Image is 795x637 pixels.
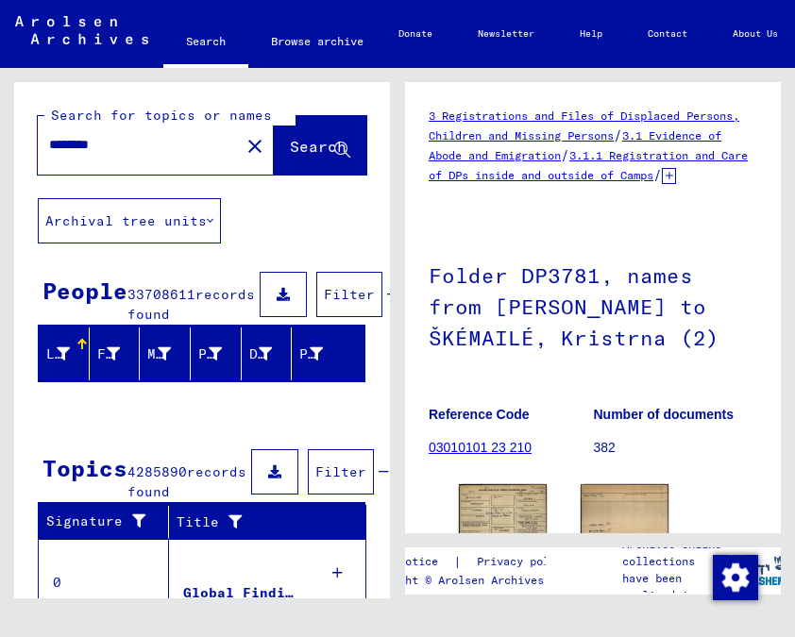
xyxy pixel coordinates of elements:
[429,407,530,422] b: Reference Code
[561,146,569,163] span: /
[127,286,195,303] span: 33708611
[46,344,70,364] div: Last Name
[359,552,592,572] div: |
[292,327,364,380] mat-header-cell: Prisoner #
[290,137,347,156] span: Search
[97,339,144,369] div: First Name
[46,339,93,369] div: Last Name
[359,572,592,589] p: Copyright © Arolsen Archives, 2021
[713,555,758,600] img: Change consent
[249,344,273,364] div: Date of Birth
[429,232,757,377] h1: Folder DP3781, names from [PERSON_NAME] to ŠKÉMAILÉ, Kristrna (2)
[39,539,169,626] td: 0
[614,126,622,143] span: /
[244,135,266,158] mat-icon: close
[90,327,141,380] mat-header-cell: First Name
[140,327,191,380] mat-header-cell: Maiden Name
[462,552,592,572] a: Privacy policy
[15,16,148,44] img: Arolsen_neg.svg
[127,463,246,500] span: records found
[308,449,374,495] button: Filter
[653,166,662,183] span: /
[429,440,532,455] a: 03010101 23 210
[183,583,299,603] div: Global Finding Aids
[248,19,386,64] a: Browse archive
[177,512,329,532] div: Title
[39,327,90,380] mat-header-cell: Last Name
[299,344,323,364] div: Prisoner #
[299,339,347,369] div: Prisoner #
[242,327,293,380] mat-header-cell: Date of Birth
[42,274,127,308] div: People
[46,507,173,537] div: Signature
[594,407,735,422] b: Number of documents
[557,11,625,57] a: Help
[97,344,121,364] div: First Name
[177,507,347,537] div: Title
[581,484,668,540] img: 002.jpg
[594,438,758,458] p: 382
[236,126,274,164] button: Clear
[274,116,366,175] button: Search
[127,463,187,480] span: 4285890
[316,272,382,317] button: Filter
[429,148,748,182] a: 3.1.1 Registration and Care of DPs inside and outside of Camps
[163,19,248,68] a: Search
[51,107,272,124] mat-label: Search for topics or names
[622,570,735,621] p: have been realized in partnership with
[249,339,296,369] div: Date of Birth
[455,11,557,57] a: Newsletter
[376,11,455,57] a: Donate
[46,511,154,531] div: Signature
[198,344,222,364] div: Place of Birth
[324,286,375,303] span: Filter
[459,484,547,540] img: 001.jpg
[147,344,171,364] div: Maiden Name
[191,327,242,380] mat-header-cell: Place of Birth
[42,451,127,485] div: Topics
[198,339,245,369] div: Place of Birth
[127,286,255,323] span: records found
[429,109,739,142] a: 3 Registrations and Files of Displaced Persons, Children and Missing Persons
[38,198,221,243] button: Archival tree units
[359,552,453,572] a: Legal notice
[147,339,195,369] div: Maiden Name
[315,463,366,480] span: Filter
[625,11,710,57] a: Contact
